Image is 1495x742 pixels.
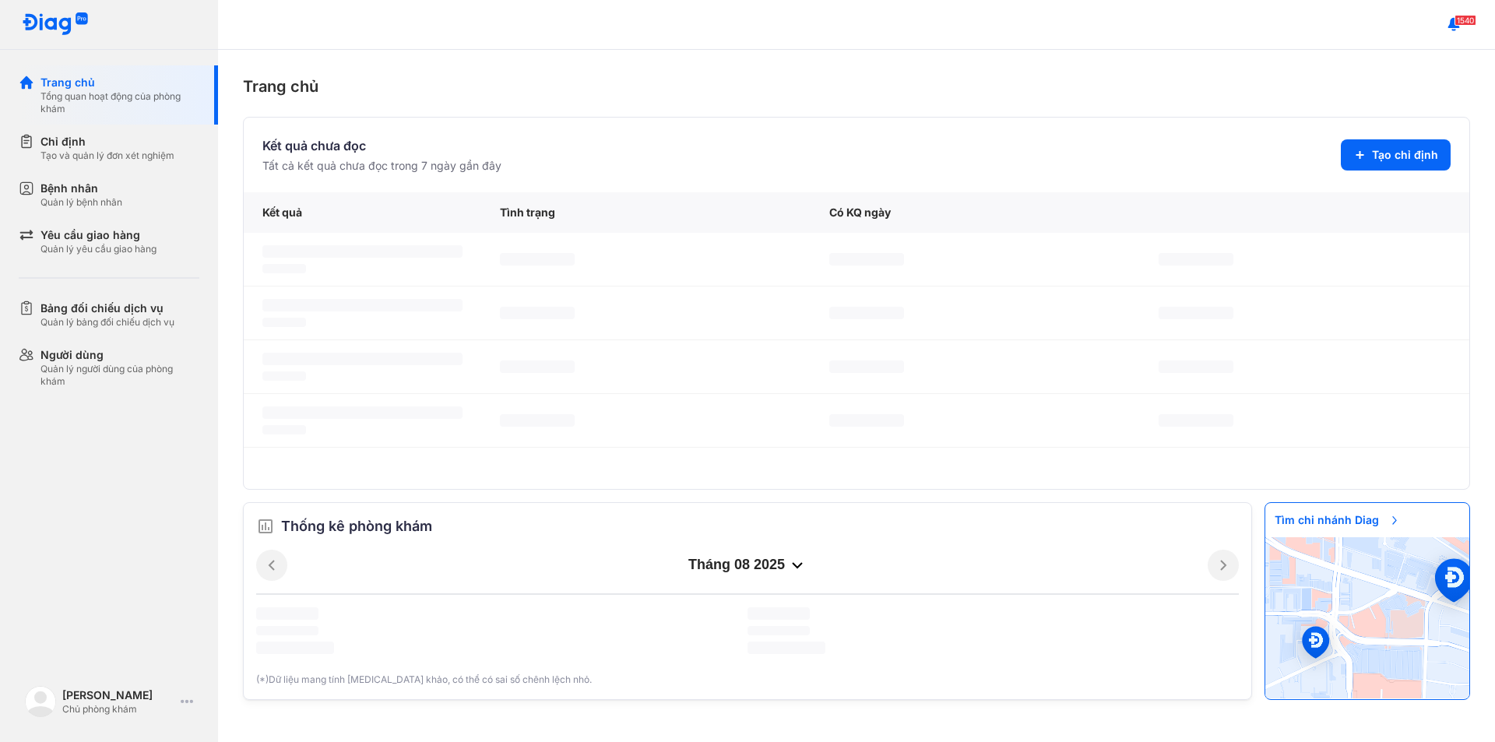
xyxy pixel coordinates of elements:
[829,307,904,319] span: ‌
[747,607,810,620] span: ‌
[287,556,1208,575] div: tháng 08 2025
[747,642,825,654] span: ‌
[40,347,199,363] div: Người dùng
[256,642,334,654] span: ‌
[262,245,463,258] span: ‌
[40,90,199,115] div: Tổng quan hoạt động của phòng khám
[256,673,1239,687] div: (*)Dữ liệu mang tính [MEDICAL_DATA] khảo, có thể có sai số chênh lệch nhỏ.
[40,149,174,162] div: Tạo và quản lý đơn xét nghiệm
[1159,307,1233,319] span: ‌
[243,75,1470,98] div: Trang chủ
[1159,253,1233,266] span: ‌
[22,12,89,37] img: logo
[40,301,174,316] div: Bảng đối chiếu dịch vụ
[262,299,463,311] span: ‌
[40,227,157,243] div: Yêu cầu giao hàng
[256,607,318,620] span: ‌
[262,353,463,365] span: ‌
[1455,15,1476,26] span: 1540
[262,158,501,174] div: Tất cả kết quả chưa đọc trong 7 ngày gần đây
[1159,360,1233,373] span: ‌
[500,307,575,319] span: ‌
[500,414,575,427] span: ‌
[62,703,174,716] div: Chủ phòng khám
[500,253,575,266] span: ‌
[256,626,318,635] span: ‌
[281,515,432,537] span: Thống kê phòng khám
[262,136,501,155] div: Kết quả chưa đọc
[40,243,157,255] div: Quản lý yêu cầu giao hàng
[1265,503,1410,537] span: Tìm chi nhánh Diag
[829,360,904,373] span: ‌
[62,687,174,703] div: [PERSON_NAME]
[500,360,575,373] span: ‌
[829,253,904,266] span: ‌
[262,406,463,419] span: ‌
[40,196,122,209] div: Quản lý bệnh nhân
[811,192,1140,233] div: Có KQ ngày
[1159,414,1233,427] span: ‌
[262,318,306,327] span: ‌
[262,264,306,273] span: ‌
[40,75,199,90] div: Trang chủ
[829,414,904,427] span: ‌
[25,686,56,717] img: logo
[1372,147,1438,163] span: Tạo chỉ định
[40,134,174,149] div: Chỉ định
[256,517,275,536] img: order.5a6da16c.svg
[262,425,306,434] span: ‌
[1341,139,1451,171] button: Tạo chỉ định
[40,316,174,329] div: Quản lý bảng đối chiếu dịch vụ
[40,363,199,388] div: Quản lý người dùng của phòng khám
[40,181,122,196] div: Bệnh nhân
[262,371,306,381] span: ‌
[747,626,810,635] span: ‌
[244,192,481,233] div: Kết quả
[481,192,811,233] div: Tình trạng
